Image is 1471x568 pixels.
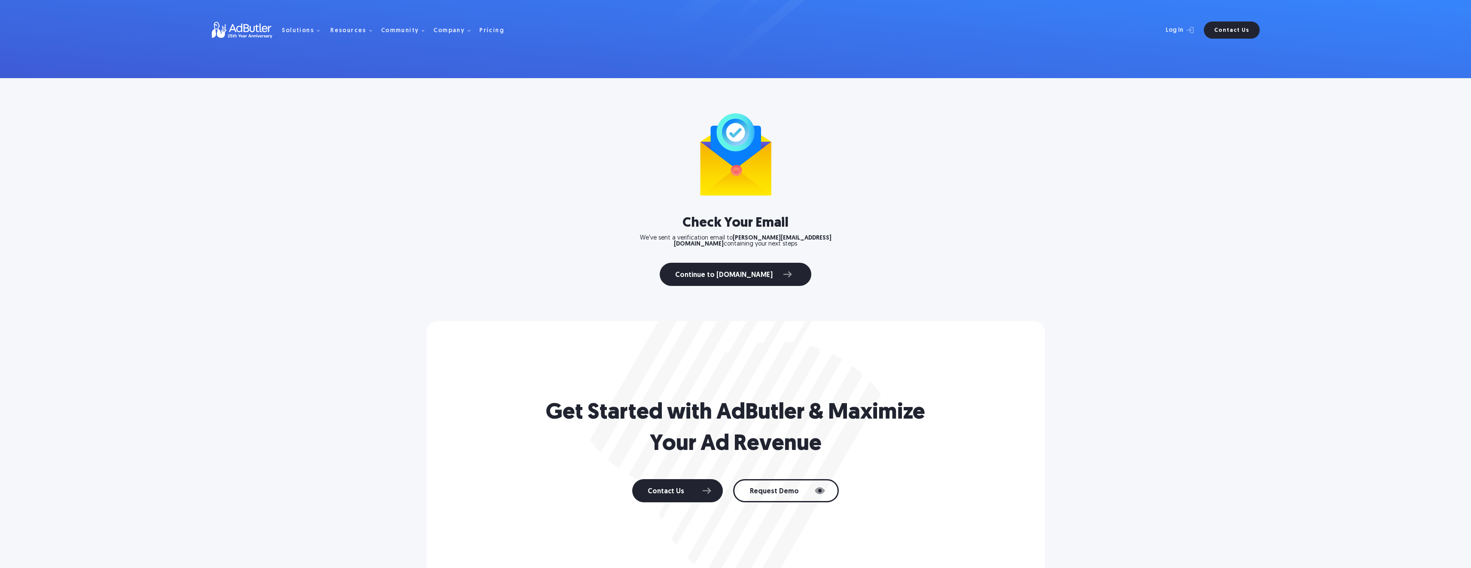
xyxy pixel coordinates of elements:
[330,16,379,44] div: Resources
[433,28,465,34] div: Company
[621,216,851,231] h2: Check Your Email
[282,28,314,34] div: Solutions
[381,16,432,44] div: Community
[330,28,366,34] div: Resources
[1143,21,1199,39] a: Log In
[660,263,811,286] a: Continue to [DOMAIN_NAME]
[674,235,831,247] span: [PERSON_NAME][EMAIL_ADDRESS][DOMAIN_NAME]
[381,28,419,34] div: Community
[479,26,511,34] a: Pricing
[479,28,504,34] div: Pricing
[733,479,839,502] a: Request Demo
[1204,21,1260,39] a: Contact Us
[621,235,851,247] p: We've sent a verification email to containing your next steps
[282,16,327,44] div: Solutions
[632,479,723,502] a: Contact Us
[433,16,478,44] div: Company
[542,398,929,460] h2: Get Started with AdButler & Maximize Your Ad Revenue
